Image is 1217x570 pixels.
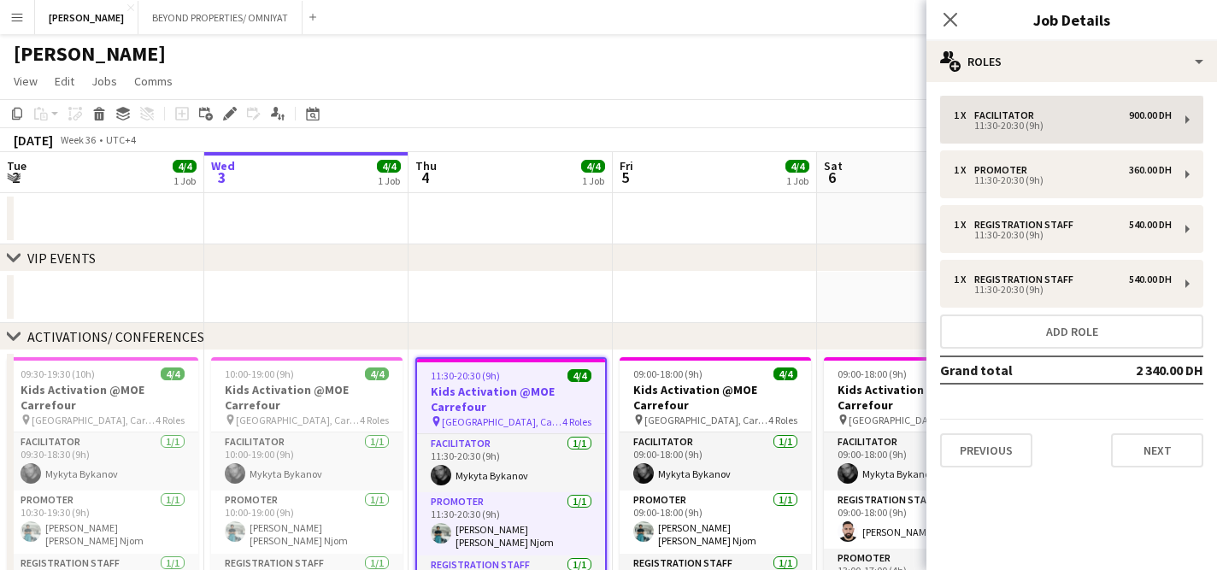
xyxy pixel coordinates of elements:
span: 4/4 [377,160,401,173]
span: [GEOGRAPHIC_DATA], Carrefour [849,414,973,426]
h3: Kids Activation @MOE Carrefour [824,382,1015,413]
span: 3 [209,167,235,187]
a: Comms [127,70,179,92]
div: 11:30-20:30 (9h) [954,231,1172,239]
span: 4/4 [773,367,797,380]
span: 4 Roles [562,415,591,428]
span: 4 Roles [360,414,389,426]
span: 4/4 [785,160,809,173]
app-card-role: Promoter1/110:00-19:00 (9h)[PERSON_NAME] [PERSON_NAME] Njom [211,491,403,554]
span: 6 [821,167,843,187]
div: 1 x [954,164,974,176]
div: Registration Staff [974,219,1080,231]
span: Thu [415,158,437,173]
span: 4 Roles [156,414,185,426]
button: Add role [940,314,1203,349]
div: 11:30-20:30 (9h) [954,285,1172,294]
div: Promoter [974,164,1034,176]
span: View [14,73,38,89]
button: BEYOND PROPERTIES/ OMNIYAT [138,1,303,34]
h1: [PERSON_NAME] [14,41,166,67]
span: 11:30-20:30 (9h) [431,369,500,382]
span: [GEOGRAPHIC_DATA], Carrefour [442,415,562,428]
span: 4 [413,167,437,187]
h3: Job Details [926,9,1217,31]
span: 4/4 [161,367,185,380]
button: Next [1111,433,1203,467]
h3: Kids Activation @MOE Carrefour [417,384,605,414]
div: 1 Job [378,174,400,187]
app-card-role: Promoter1/110:30-19:30 (9h)[PERSON_NAME] [PERSON_NAME] Njom [7,491,198,554]
span: Comms [134,73,173,89]
span: Week 36 [56,133,99,146]
app-card-role: Facilitator1/110:00-19:00 (9h)Mykyta Bykanov [211,432,403,491]
a: Jobs [85,70,124,92]
div: 1 x [954,109,974,121]
h3: Kids Activation @MOE Carrefour [7,382,198,413]
div: 1 Job [786,174,808,187]
div: Facilitator [974,109,1041,121]
span: 10:00-19:00 (9h) [225,367,294,380]
h3: Kids Activation @MOE Carrefour [620,382,811,413]
a: View [7,70,44,92]
span: [GEOGRAPHIC_DATA], Carrefour [236,414,360,426]
app-card-role: Facilitator1/109:00-18:00 (9h)Mykyta Bykanov [620,432,811,491]
div: 360.00 DH [1129,164,1172,176]
span: [GEOGRAPHIC_DATA], Carrefour [644,414,768,426]
app-card-role: Registration Staff1/109:00-18:00 (9h)[PERSON_NAME] [824,491,1015,549]
td: 2 340.00 DH [1096,356,1203,384]
span: 5 [617,167,633,187]
div: VIP EVENTS [27,250,96,267]
span: Fri [620,158,633,173]
div: 1 x [954,219,974,231]
div: 1 Job [582,174,604,187]
div: 11:30-20:30 (9h) [954,121,1172,130]
div: 540.00 DH [1129,219,1172,231]
div: 540.00 DH [1129,273,1172,285]
div: ACTIVATIONS/ CONFERENCES [27,328,204,345]
div: 1 x [954,273,974,285]
div: 1 Job [173,174,196,187]
div: Roles [926,41,1217,82]
app-card-role: Facilitator1/111:30-20:30 (9h)Mykyta Bykanov [417,434,605,492]
app-card-role: Promoter1/111:30-20:30 (9h)[PERSON_NAME] [PERSON_NAME] Njom [417,492,605,555]
span: Wed [211,158,235,173]
span: 4/4 [567,369,591,382]
app-card-role: Promoter1/109:00-18:00 (9h)[PERSON_NAME] [PERSON_NAME] Njom [620,491,811,554]
span: Tue [7,158,26,173]
span: 2 [4,167,26,187]
span: 4/4 [581,160,605,173]
div: Registration Staff [974,273,1080,285]
span: 4 Roles [768,414,797,426]
span: Edit [55,73,74,89]
div: UTC+4 [106,133,136,146]
span: 09:30-19:30 (10h) [21,367,95,380]
span: Sat [824,158,843,173]
div: [DATE] [14,132,53,149]
button: [PERSON_NAME] [35,1,138,34]
span: 4/4 [365,367,389,380]
span: 09:00-18:00 (9h) [633,367,703,380]
span: Jobs [91,73,117,89]
button: Previous [940,433,1032,467]
div: 11:30-20:30 (9h) [954,176,1172,185]
div: 900.00 DH [1129,109,1172,121]
a: Edit [48,70,81,92]
span: 4/4 [173,160,197,173]
app-card-role: Facilitator1/109:00-18:00 (9h)Mykyta Bykanov [824,432,1015,491]
span: 09:00-18:00 (9h) [838,367,907,380]
span: [GEOGRAPHIC_DATA], Carrefour [32,414,156,426]
app-card-role: Facilitator1/109:30-18:30 (9h)Mykyta Bykanov [7,432,198,491]
td: Grand total [940,356,1096,384]
h3: Kids Activation @MOE Carrefour [211,382,403,413]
